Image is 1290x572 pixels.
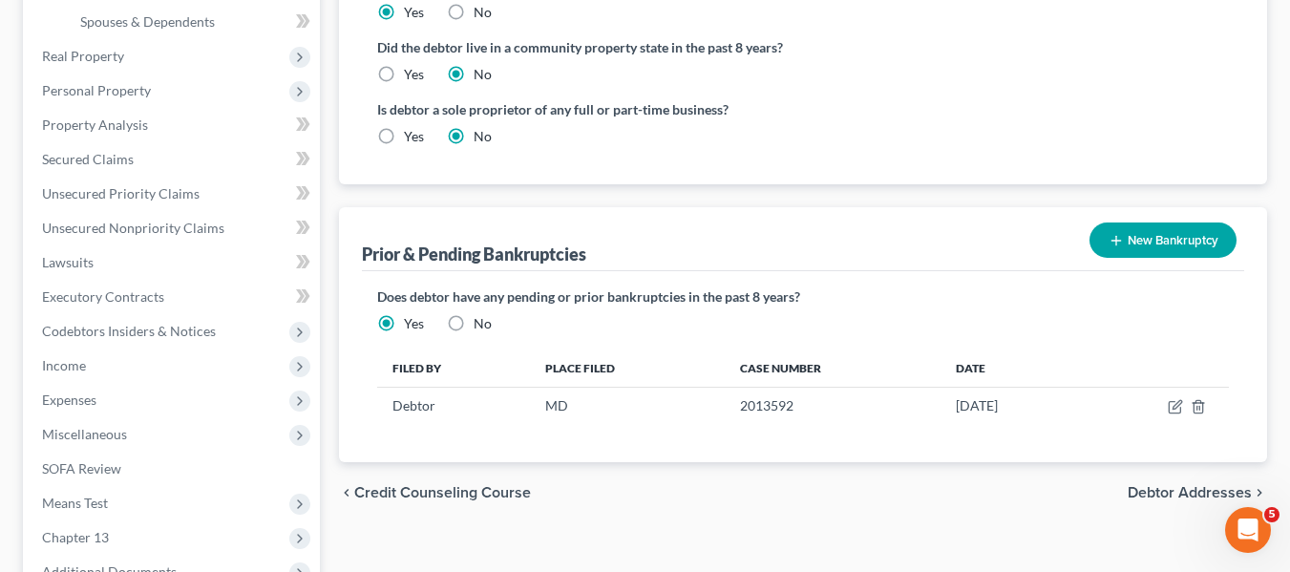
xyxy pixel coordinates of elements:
[42,357,86,373] span: Income
[27,452,320,486] a: SOFA Review
[42,323,216,339] span: Codebtors Insiders & Notices
[725,388,941,424] td: 2013592
[42,82,151,98] span: Personal Property
[474,127,492,146] label: No
[530,388,724,424] td: MD
[1264,507,1279,522] span: 5
[42,185,200,201] span: Unsecured Priority Claims
[1252,485,1267,500] i: chevron_right
[27,177,320,211] a: Unsecured Priority Claims
[27,142,320,177] a: Secured Claims
[941,349,1081,387] th: Date
[1225,507,1271,553] iframe: Intercom live chat
[27,280,320,314] a: Executory Contracts
[42,495,108,511] span: Means Test
[42,288,164,305] span: Executory Contracts
[377,349,531,387] th: Filed By
[42,426,127,442] span: Miscellaneous
[27,211,320,245] a: Unsecured Nonpriority Claims
[404,65,424,84] label: Yes
[339,485,531,500] button: chevron_left Credit Counseling Course
[404,314,424,333] label: Yes
[65,5,320,39] a: Spouses & Dependents
[377,388,531,424] td: Debtor
[27,245,320,280] a: Lawsuits
[530,349,724,387] th: Place Filed
[474,314,492,333] label: No
[42,151,134,167] span: Secured Claims
[404,127,424,146] label: Yes
[42,117,148,133] span: Property Analysis
[377,37,1229,57] label: Did the debtor live in a community property state in the past 8 years?
[42,460,121,477] span: SOFA Review
[1089,222,1237,258] button: New Bankruptcy
[377,99,793,119] label: Is debtor a sole proprietor of any full or part-time business?
[42,392,96,408] span: Expenses
[42,254,94,270] span: Lawsuits
[377,286,1229,307] label: Does debtor have any pending or prior bankruptcies in the past 8 years?
[941,388,1081,424] td: [DATE]
[42,220,224,236] span: Unsecured Nonpriority Claims
[474,3,492,22] label: No
[80,13,215,30] span: Spouses & Dependents
[354,485,531,500] span: Credit Counseling Course
[1128,485,1267,500] button: Debtor Addresses chevron_right
[404,3,424,22] label: Yes
[339,485,354,500] i: chevron_left
[42,48,124,64] span: Real Property
[725,349,941,387] th: Case Number
[1128,485,1252,500] span: Debtor Addresses
[27,108,320,142] a: Property Analysis
[42,529,109,545] span: Chapter 13
[474,65,492,84] label: No
[362,243,586,265] div: Prior & Pending Bankruptcies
